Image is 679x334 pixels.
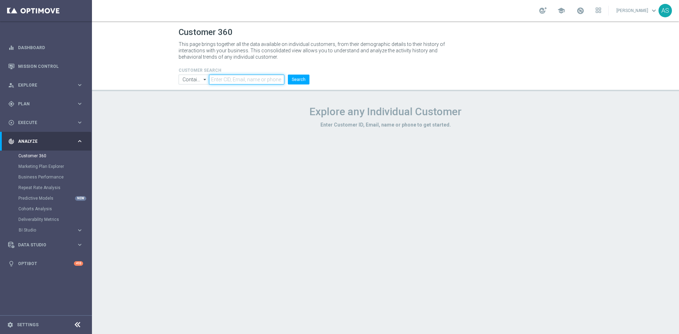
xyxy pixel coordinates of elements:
[8,101,76,107] div: Plan
[76,119,83,126] i: keyboard_arrow_right
[76,138,83,145] i: keyboard_arrow_right
[76,82,83,88] i: keyboard_arrow_right
[209,75,284,84] input: Enter CID, Email, name or phone
[179,41,451,60] p: This page brings together all the data available on individual customers, from their demographic ...
[8,38,83,57] div: Dashboard
[557,7,565,14] span: school
[179,75,209,84] input: Contains
[8,254,83,273] div: Optibot
[8,82,14,88] i: person_search
[8,82,76,88] div: Explore
[74,261,83,266] div: +10
[8,242,83,248] button: Data Studio keyboard_arrow_right
[8,261,83,266] button: lightbulb Optibot +10
[18,206,74,212] a: Cohorts Analysis
[18,214,91,225] div: Deliverability Metrics
[8,101,83,107] button: gps_fixed Plan keyboard_arrow_right
[75,196,86,201] div: NEW
[179,68,309,73] h4: CUSTOMER SEARCH
[18,57,83,76] a: Mission Control
[202,75,209,84] i: arrow_drop_down
[650,7,658,14] span: keyboard_arrow_down
[18,217,74,222] a: Deliverability Metrics
[8,120,83,125] button: play_circle_outline Execute keyboard_arrow_right
[18,227,83,233] button: BI Studio keyboard_arrow_right
[18,182,91,193] div: Repeat Rate Analysis
[76,241,83,248] i: keyboard_arrow_right
[18,225,91,235] div: BI Studio
[19,228,69,232] span: BI Studio
[18,164,74,169] a: Marketing Plan Explorer
[18,121,76,125] span: Execute
[288,75,309,84] button: Search
[76,227,83,234] i: keyboard_arrow_right
[17,323,39,327] a: Settings
[18,195,74,201] a: Predictive Models
[18,161,91,172] div: Marketing Plan Explorer
[18,174,74,180] a: Business Performance
[18,204,91,214] div: Cohorts Analysis
[18,193,91,204] div: Predictive Models
[18,243,76,247] span: Data Studio
[18,185,74,191] a: Repeat Rate Analysis
[8,138,76,145] div: Analyze
[616,5,658,16] a: [PERSON_NAME]keyboard_arrow_down
[8,138,14,145] i: track_changes
[8,45,83,51] button: equalizer Dashboard
[19,228,76,232] div: BI Studio
[8,45,14,51] i: equalizer
[179,27,592,37] h1: Customer 360
[18,172,91,182] div: Business Performance
[18,151,91,161] div: Customer 360
[18,153,74,159] a: Customer 360
[179,105,592,118] h1: Explore any Individual Customer
[179,122,592,128] h3: Enter Customer ID, Email, name or phone to get started.
[18,83,76,87] span: Explore
[8,119,14,126] i: play_circle_outline
[18,139,76,143] span: Analyze
[18,38,83,57] a: Dashboard
[658,4,672,17] div: AS
[8,119,76,126] div: Execute
[8,82,83,88] button: person_search Explore keyboard_arrow_right
[18,102,76,106] span: Plan
[76,100,83,107] i: keyboard_arrow_right
[8,139,83,144] button: track_changes Analyze keyboard_arrow_right
[18,254,74,273] a: Optibot
[7,322,13,328] i: settings
[8,260,14,267] i: lightbulb
[8,101,14,107] i: gps_fixed
[8,57,83,76] div: Mission Control
[8,64,83,69] button: Mission Control
[8,242,76,248] div: Data Studio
